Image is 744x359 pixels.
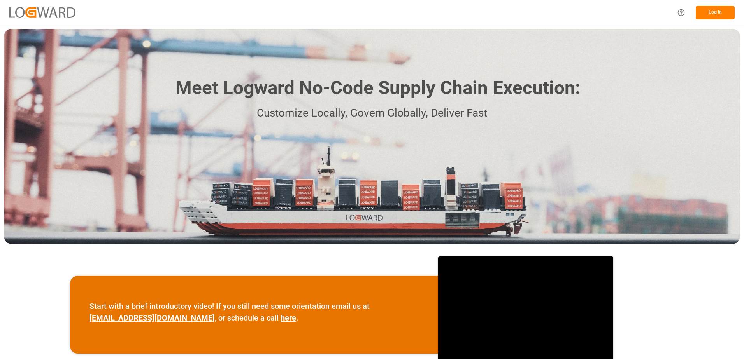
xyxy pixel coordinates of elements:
img: Logward_new_orange.png [9,7,75,17]
p: Start with a brief introductory video! If you still need some orientation email us at , or schedu... [89,300,419,324]
p: Customize Locally, Govern Globally, Deliver Fast [164,105,580,122]
button: Help Center [672,4,690,21]
button: Log In [696,6,735,19]
a: [EMAIL_ADDRESS][DOMAIN_NAME] [89,313,215,322]
a: here [281,313,296,322]
h1: Meet Logward No-Code Supply Chain Execution: [175,74,580,102]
